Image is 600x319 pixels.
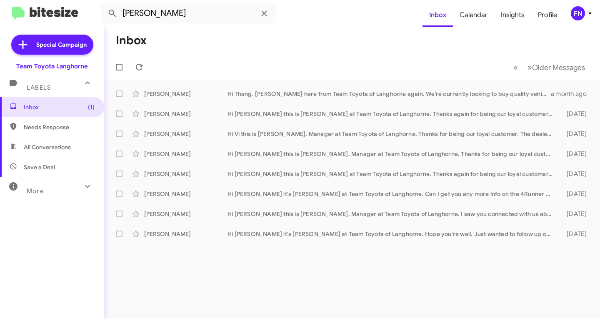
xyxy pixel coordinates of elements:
[88,103,95,111] span: (1)
[557,150,593,158] div: [DATE]
[557,190,593,198] div: [DATE]
[422,3,453,27] a: Inbox
[557,230,593,238] div: [DATE]
[116,34,147,47] h1: Inbox
[24,163,55,171] span: Save a Deal
[531,3,564,27] a: Profile
[551,90,593,98] div: a month ago
[227,230,557,238] div: Hi [PERSON_NAME] it's [PERSON_NAME] at Team Toyota of Langhorne. Hope you're well. Just wanted to...
[227,110,557,118] div: Hi [PERSON_NAME] this is [PERSON_NAME] at Team Toyota of Langhorne. Thanks again for being our lo...
[144,110,227,118] div: [PERSON_NAME]
[557,210,593,218] div: [DATE]
[144,190,227,198] div: [PERSON_NAME]
[513,62,518,73] span: «
[144,170,227,178] div: [PERSON_NAME]
[24,143,71,151] span: All Conversations
[144,90,227,98] div: [PERSON_NAME]
[564,6,591,20] button: FN
[227,130,557,138] div: Hi Vi this is [PERSON_NAME], Manager at Team Toyota of Langhorne. Thanks for being our loyal cust...
[24,123,95,131] span: Needs Response
[144,150,227,158] div: [PERSON_NAME]
[494,3,531,27] a: Insights
[227,190,557,198] div: Hi [PERSON_NAME] it's [PERSON_NAME] at Team Toyota of Langhorne. Can I get you any more info on t...
[24,103,95,111] span: Inbox
[522,59,590,76] button: Next
[453,3,494,27] a: Calendar
[16,62,88,70] div: Team Toyota Langhorne
[27,84,51,91] span: Labels
[532,63,585,72] span: Older Messages
[144,210,227,218] div: [PERSON_NAME]
[144,230,227,238] div: [PERSON_NAME]
[144,130,227,138] div: [PERSON_NAME]
[557,170,593,178] div: [DATE]
[36,40,87,49] span: Special Campaign
[11,35,93,55] a: Special Campaign
[227,90,551,98] div: Hi Thang. [PERSON_NAME] here from Team Toyota of Langhorne again. We’re currently looking to buy ...
[557,110,593,118] div: [DATE]
[227,170,557,178] div: Hi [PERSON_NAME] this is [PERSON_NAME] at Team Toyota of Langhorne. Thanks again for being our lo...
[508,59,523,76] button: Previous
[557,130,593,138] div: [DATE]
[571,6,585,20] div: FN
[509,59,590,76] nav: Page navigation example
[27,187,44,195] span: More
[101,3,276,23] input: Search
[527,62,532,73] span: »
[227,210,557,218] div: Hi [PERSON_NAME] this is [PERSON_NAME], Manager at Team Toyota of Langhorne. I saw you connected ...
[227,150,557,158] div: Hi [PERSON_NAME] this is [PERSON_NAME], Manager at Team Toyota of Langhorne. Thanks for being our...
